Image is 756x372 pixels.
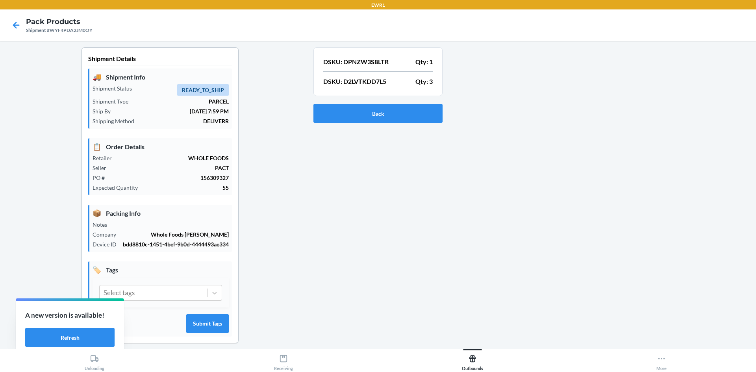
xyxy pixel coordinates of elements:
button: Back [313,104,443,123]
span: 📋 [93,141,101,152]
p: Shipment Type [93,97,135,105]
h4: Pack Products [26,17,93,27]
p: Retailer [93,154,118,162]
p: 156309327 [111,174,229,182]
p: PO # [93,174,111,182]
p: Qty: 1 [415,57,433,67]
p: 55 [144,183,229,192]
span: READY_TO_SHIP [177,84,229,96]
div: Outbounds [462,351,483,371]
p: DSKU: D2LVTKDD7L5 [323,77,386,86]
p: Notes [93,220,113,229]
p: Order Details [93,141,229,152]
p: [DATE] 7:59 PM [117,107,229,115]
div: Unloading [85,351,104,371]
p: Shipment Details [88,54,232,65]
div: Receiving [274,351,293,371]
p: EWR1 [371,2,385,9]
p: Company [93,230,122,239]
p: Device ID [93,240,123,248]
button: Submit Tags [186,314,229,333]
span: 📦 [93,208,101,218]
button: Outbounds [378,349,567,371]
div: Shipment #WYF4PDA2JM0OY [26,27,93,34]
p: Expected Quantity [93,183,144,192]
p: Seller [93,164,113,172]
span: 🏷️ [93,265,101,275]
p: DSKU: DPNZW3S8LTR [323,57,389,67]
p: Packing Info [93,208,229,218]
p: DELIVERR [141,117,229,125]
p: Ship By [93,107,117,115]
p: Shipment Info [93,72,229,82]
p: bdd8810c-1451-4bef-9b0d-4444493ae334 [123,240,229,248]
button: Refresh [25,328,115,347]
p: PARCEL [135,97,229,105]
p: Qty: 3 [415,77,433,86]
span: 🚚 [93,72,101,82]
button: Receiving [189,349,378,371]
p: Shipment Status [93,84,138,93]
div: More [656,351,667,371]
p: Shipping Method [93,117,141,125]
p: Whole Foods [PERSON_NAME] [122,230,229,239]
p: Tags [93,265,229,275]
button: More [567,349,756,371]
p: PACT [113,164,229,172]
p: A new version is available! [25,310,115,320]
div: Select tags [104,288,135,298]
p: WHOLE FOODS [118,154,229,162]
